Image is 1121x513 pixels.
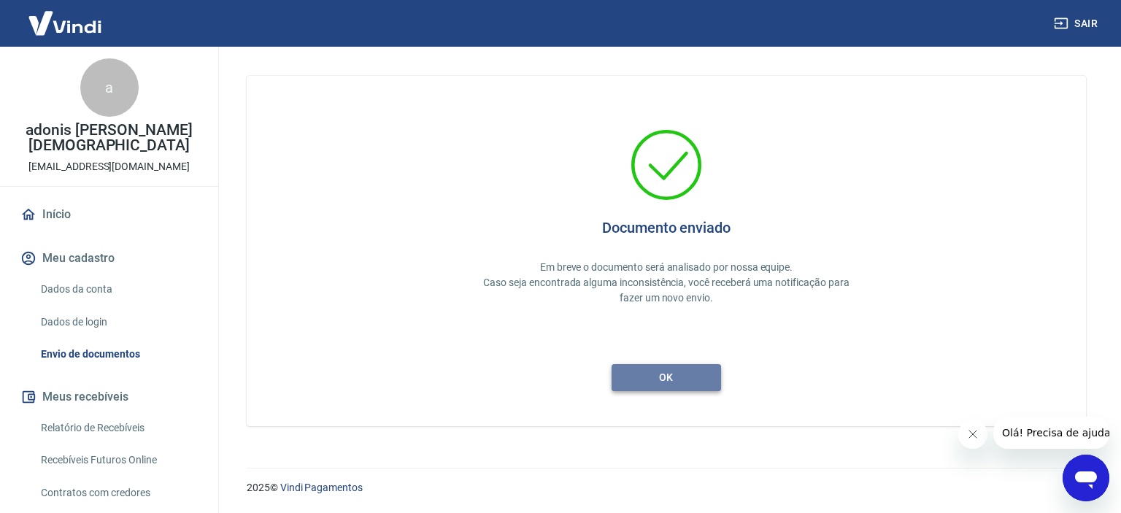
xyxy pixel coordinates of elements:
[475,275,858,306] p: Caso seja encontrada alguma inconsistência, você receberá uma notificação para fazer um novo envio.
[475,260,858,275] p: Em breve o documento será analisado por nossa equipe.
[35,307,201,337] a: Dados de login
[18,198,201,231] a: Início
[1063,455,1109,501] iframe: Botão para abrir a janela de mensagens
[35,445,201,475] a: Recebíveis Futuros Online
[247,480,1086,495] p: 2025 ©
[993,417,1109,449] iframe: Mensagem da empresa
[18,381,201,413] button: Meus recebíveis
[28,159,190,174] p: [EMAIL_ADDRESS][DOMAIN_NAME]
[18,1,112,45] img: Vindi
[958,420,987,449] iframe: Fechar mensagem
[35,339,201,369] a: Envio de documentos
[602,219,731,236] h4: Documento enviado
[12,123,207,153] p: adonis [PERSON_NAME][DEMOGRAPHIC_DATA]
[80,58,139,117] div: a
[18,242,201,274] button: Meu cadastro
[9,10,123,22] span: Olá! Precisa de ajuda?
[1051,10,1103,37] button: Sair
[612,364,721,391] button: ok
[35,274,201,304] a: Dados da conta
[35,413,201,443] a: Relatório de Recebíveis
[35,478,201,508] a: Contratos com credores
[280,482,363,493] a: Vindi Pagamentos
